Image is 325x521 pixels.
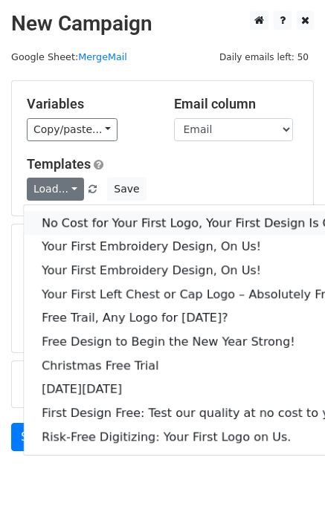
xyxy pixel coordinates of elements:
button: Save [107,178,146,201]
a: Load... [27,178,84,201]
small: Google Sheet: [11,51,127,62]
h5: Variables [27,96,152,112]
a: Templates [27,156,91,172]
h5: Email column [174,96,299,112]
a: Send [11,423,60,451]
a: MergeMail [78,51,127,62]
h2: New Campaign [11,11,314,36]
a: Daily emails left: 50 [214,51,314,62]
span: Daily emails left: 50 [214,49,314,65]
a: Copy/paste... [27,118,118,141]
